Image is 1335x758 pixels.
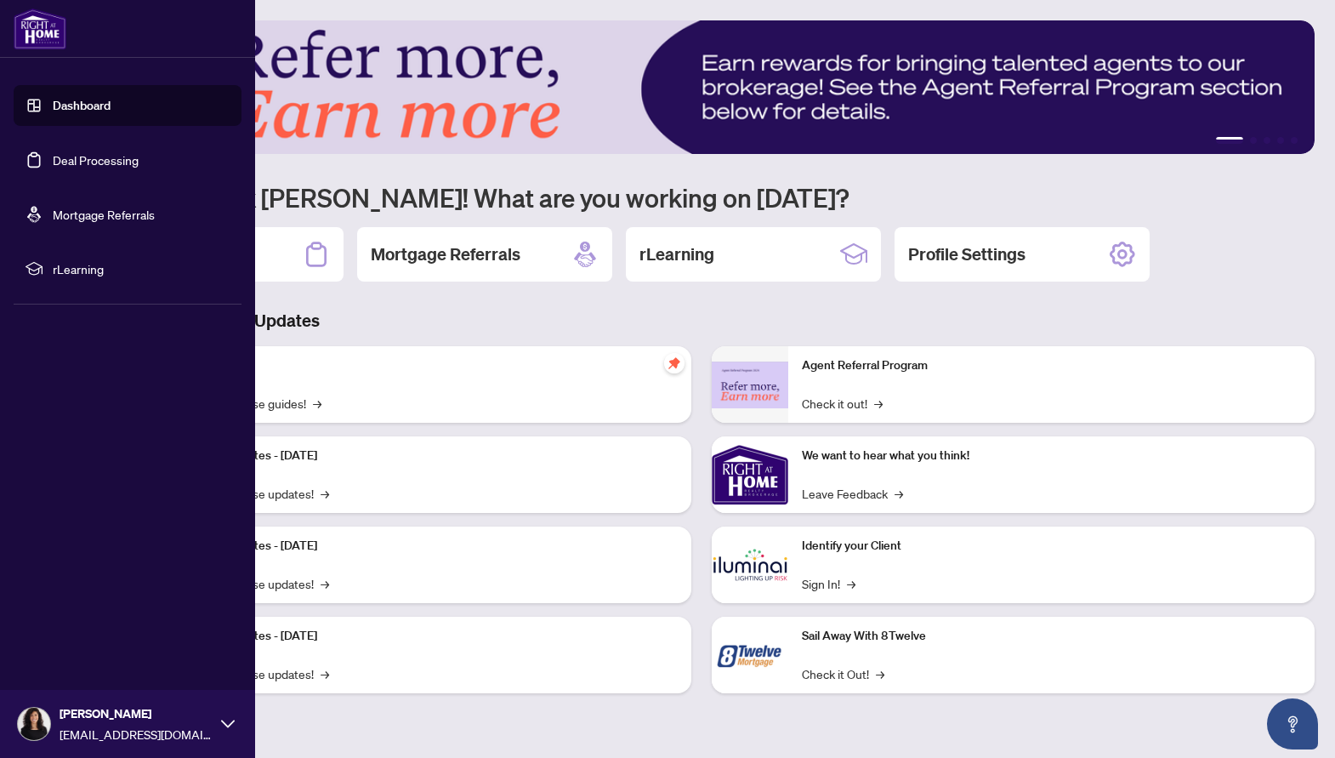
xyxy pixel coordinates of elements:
h2: Mortgage Referrals [371,242,520,266]
button: 4 [1277,137,1284,144]
a: Mortgage Referrals [53,207,155,222]
p: Self-Help [179,356,678,375]
span: → [895,484,903,503]
img: logo [14,9,66,49]
h1: Welcome back [PERSON_NAME]! What are you working on [DATE]? [88,181,1315,214]
img: Profile Icon [18,708,50,740]
button: 5 [1291,137,1298,144]
a: Leave Feedback→ [802,484,903,503]
span: [EMAIL_ADDRESS][DOMAIN_NAME] [60,725,213,744]
h3: Brokerage & Industry Updates [88,309,1315,333]
span: pushpin [664,353,685,373]
p: Identify your Client [802,537,1301,556]
a: Deal Processing [53,152,139,168]
button: 3 [1264,137,1270,144]
span: → [847,574,855,593]
img: Agent Referral Program [712,362,788,408]
p: Agent Referral Program [802,356,1301,375]
img: Identify your Client [712,527,788,603]
button: Open asap [1267,698,1318,749]
span: → [321,574,329,593]
img: We want to hear what you think! [712,436,788,513]
p: Platform Updates - [DATE] [179,627,678,646]
p: Platform Updates - [DATE] [179,537,678,556]
a: Sign In!→ [802,574,855,593]
span: → [321,484,329,503]
img: Sail Away With 8Twelve [712,617,788,693]
span: → [321,664,329,683]
p: Sail Away With 8Twelve [802,627,1301,646]
span: [PERSON_NAME] [60,704,213,723]
img: Slide 0 [88,20,1315,154]
span: → [313,394,321,413]
button: 2 [1250,137,1257,144]
button: 1 [1216,137,1243,144]
a: Check it out!→ [802,394,883,413]
span: → [876,664,884,683]
a: Check it Out!→ [802,664,884,683]
a: Dashboard [53,98,111,113]
h2: rLearning [639,242,714,266]
h2: Profile Settings [908,242,1025,266]
p: We want to hear what you think! [802,447,1301,465]
span: → [874,394,883,413]
span: rLearning [53,259,230,278]
p: Platform Updates - [DATE] [179,447,678,465]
